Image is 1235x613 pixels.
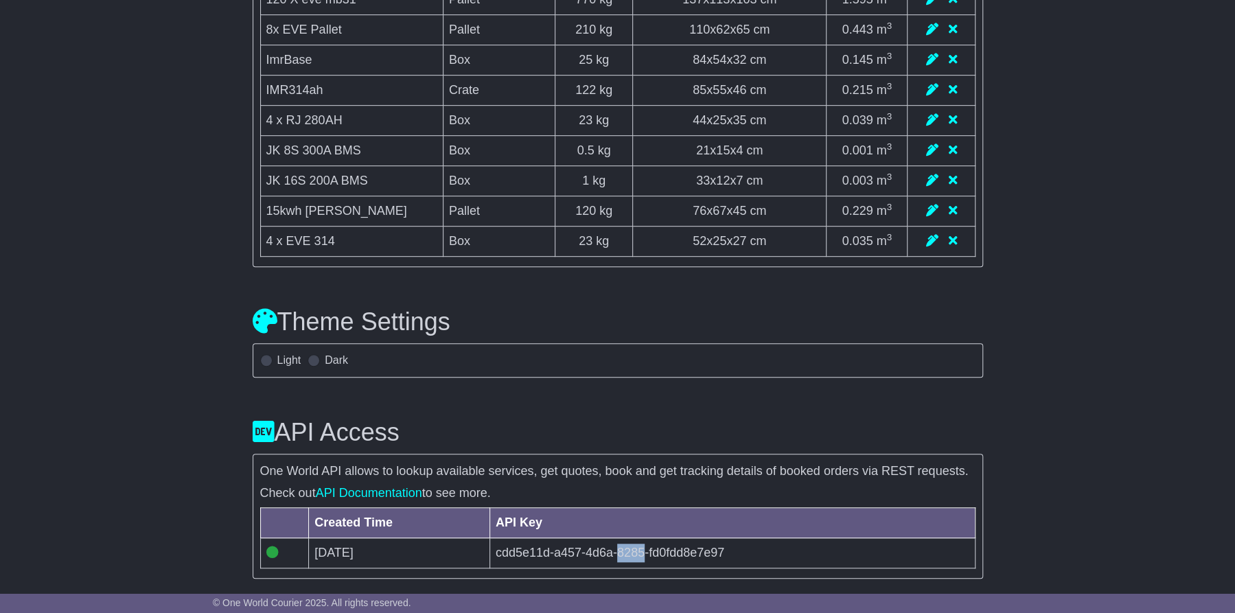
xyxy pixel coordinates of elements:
td: Crate [443,75,555,105]
span: kg [596,234,609,248]
td: 4 x RJ 280AH [260,105,443,135]
span: 52 [693,234,706,248]
th: API Key [489,508,975,538]
td: JK 8S 300A BMS [260,135,443,165]
td: Box [443,45,555,75]
span: m [876,143,892,157]
span: 21 [696,143,710,157]
div: x x [638,232,820,251]
span: 25 [579,53,592,67]
span: 67 [713,204,726,218]
span: kg [599,204,612,218]
span: 85 [693,83,706,97]
span: m [876,234,892,248]
label: Light [277,354,301,367]
span: 120 [575,204,596,218]
label: Dark [325,354,348,367]
span: 0.039 [842,113,873,127]
span: 210 [575,23,596,36]
div: x x [638,81,820,100]
span: kg [599,83,612,97]
div: x x [638,141,820,160]
span: 0.145 [842,53,873,67]
span: 0.003 [842,174,873,187]
span: 0.001 [842,143,873,157]
h3: Theme Settings [253,308,983,336]
span: m [876,113,892,127]
td: Box [443,165,555,196]
span: cm [750,53,766,67]
td: Box [443,135,555,165]
span: 15 [716,143,730,157]
td: cdd5e11d-a457-4d6a-8285-fd0fdd8e7e97 [489,538,975,568]
span: 122 [575,83,596,97]
sup: 3 [886,81,892,91]
span: kg [599,23,612,36]
span: m [876,23,892,36]
sup: 3 [886,51,892,61]
span: 27 [732,234,746,248]
span: cm [746,143,763,157]
span: kg [596,53,609,67]
td: ImrBase [260,45,443,75]
td: Pallet [443,14,555,45]
div: x x [638,172,820,190]
span: 62 [716,23,730,36]
span: cm [750,204,766,218]
span: kg [598,143,611,157]
span: 25 [713,234,726,248]
td: IMR314ah [260,75,443,105]
span: 55 [713,83,726,97]
span: 44 [693,113,706,127]
span: 35 [732,113,746,127]
span: kg [596,113,609,127]
sup: 3 [886,111,892,122]
span: 1 [582,174,589,187]
span: 54 [713,53,726,67]
span: 4 [736,143,743,157]
span: 45 [732,204,746,218]
span: 0.229 [842,204,873,218]
td: Box [443,105,555,135]
span: cm [750,234,766,248]
span: 0.5 [577,143,595,157]
td: 4 x EVE 314 [260,226,443,256]
span: 0.215 [842,83,873,97]
a: API Documentation [316,486,422,500]
span: 7 [736,174,743,187]
sup: 3 [886,141,892,152]
span: cm [746,174,763,187]
span: cm [750,83,766,97]
td: 8x EVE Pallet [260,14,443,45]
span: m [876,53,892,67]
span: 25 [713,113,726,127]
span: m [876,174,892,187]
div: x x [638,111,820,130]
span: 65 [736,23,750,36]
span: 32 [732,53,746,67]
p: Check out to see more. [260,486,976,501]
span: 0.035 [842,234,873,248]
div: x x [638,21,820,39]
span: 33 [696,174,710,187]
span: m [876,204,892,218]
td: [DATE] [309,538,490,568]
h3: API Access [253,419,983,446]
span: kg [592,174,605,187]
span: 23 [579,113,592,127]
td: Pallet [443,196,555,226]
sup: 3 [886,172,892,182]
sup: 3 [886,202,892,212]
span: 84 [693,53,706,67]
p: One World API allows to lookup available services, get quotes, book and get tracking details of b... [260,464,976,479]
div: x x [638,51,820,69]
span: 110 [689,23,710,36]
span: 46 [732,83,746,97]
td: JK 16S 200A BMS [260,165,443,196]
span: © One World Courier 2025. All rights reserved. [213,597,411,608]
span: 23 [579,234,592,248]
div: x x [638,202,820,220]
span: m [876,83,892,97]
span: 12 [716,174,730,187]
span: cm [750,113,766,127]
